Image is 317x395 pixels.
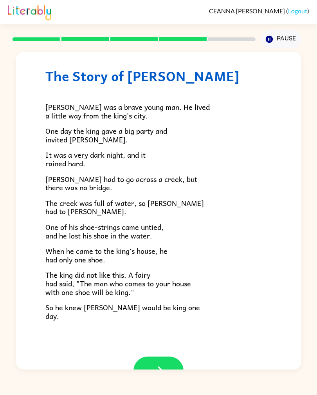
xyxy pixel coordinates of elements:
div: ( ) [209,7,309,15]
span: The king did not like this. A fairy had said, "The man who comes to your house with one shoe will... [45,269,191,297]
span: The creek was full of water, so [PERSON_NAME] had to [PERSON_NAME]. [45,197,204,217]
span: One of his shoe-strings came untied, and he lost his shoe in the water. [45,221,164,241]
span: CEANNA [PERSON_NAME] [209,7,286,15]
span: When he came to the king's house, he had only one shoe. [45,245,168,265]
span: [PERSON_NAME] was a brave young man. He lived a little way from the king's city. [45,101,210,121]
img: Literably [8,3,51,20]
span: One day the king gave a big party and invited [PERSON_NAME]. [45,125,167,145]
span: [PERSON_NAME] had to go across a creek, but there was no bridge. [45,173,197,193]
h1: The Story of [PERSON_NAME] [45,68,272,84]
button: Pause [261,30,301,48]
span: It was a very dark night, and it rained hard. [45,149,146,169]
span: So he knew [PERSON_NAME] would be king one day. [45,302,200,322]
a: Logout [288,7,307,15]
